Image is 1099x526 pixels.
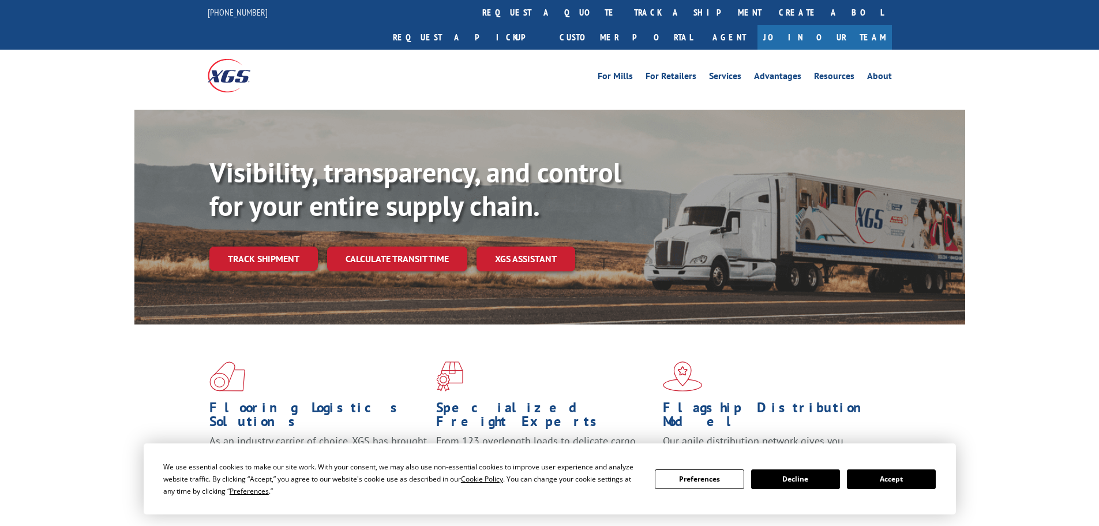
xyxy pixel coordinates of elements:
[663,401,881,434] h1: Flagship Distribution Model
[477,247,575,271] a: XGS ASSISTANT
[867,72,892,84] a: About
[814,72,854,84] a: Resources
[751,469,840,489] button: Decline
[436,434,654,486] p: From 123 overlength loads to delicate cargo, our experienced staff knows the best way to move you...
[663,434,875,461] span: Our agile distribution network gives you nationwide inventory management on demand.
[847,469,936,489] button: Accept
[209,434,427,475] span: As an industry carrier of choice, XGS has brought innovation and dedication to flooring logistics...
[208,6,268,18] a: [PHONE_NUMBER]
[436,361,463,391] img: xgs-icon-focused-on-flooring-red
[663,361,703,391] img: xgs-icon-flagship-distribution-model-red
[144,443,956,514] div: Cookie Consent Prompt
[209,247,318,271] a: Track shipment
[209,361,245,391] img: xgs-icon-total-supply-chain-intelligence-red
[598,72,633,84] a: For Mills
[230,486,269,496] span: Preferences
[327,247,467,271] a: Calculate transit time
[384,25,551,50] a: Request a pickup
[436,401,654,434] h1: Specialized Freight Experts
[163,461,641,497] div: We use essential cookies to make our site work. With your consent, we may also use non-essential ...
[461,474,503,484] span: Cookie Policy
[754,72,801,84] a: Advantages
[551,25,701,50] a: Customer Portal
[209,401,427,434] h1: Flooring Logistics Solutions
[209,154,621,223] b: Visibility, transparency, and control for your entire supply chain.
[646,72,696,84] a: For Retailers
[701,25,757,50] a: Agent
[757,25,892,50] a: Join Our Team
[709,72,741,84] a: Services
[655,469,744,489] button: Preferences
